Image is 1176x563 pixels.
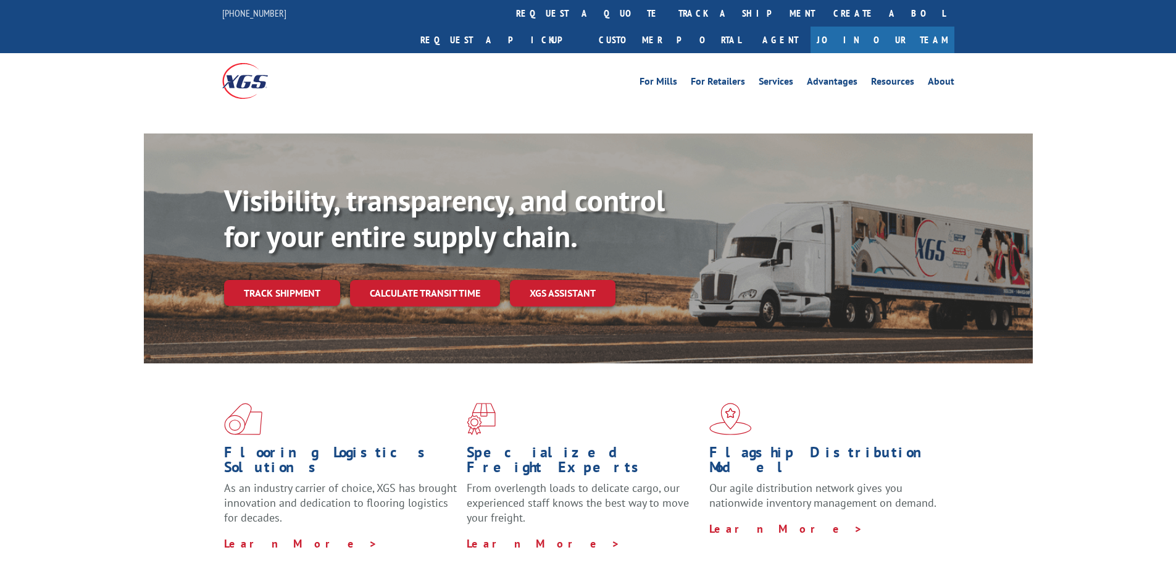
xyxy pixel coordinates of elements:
[928,77,954,90] a: About
[467,536,620,551] a: Learn More >
[224,280,340,306] a: Track shipment
[224,445,457,481] h1: Flooring Logistics Solutions
[510,280,615,307] a: XGS ASSISTANT
[411,27,590,53] a: Request a pickup
[709,481,936,510] span: Our agile distribution network gives you nationwide inventory management on demand.
[224,481,457,525] span: As an industry carrier of choice, XGS has brought innovation and dedication to flooring logistics...
[709,445,943,481] h1: Flagship Distribution Model
[350,280,500,307] a: Calculate transit time
[759,77,793,90] a: Services
[709,522,863,536] a: Learn More >
[224,536,378,551] a: Learn More >
[709,403,752,435] img: xgs-icon-flagship-distribution-model-red
[750,27,811,53] a: Agent
[590,27,750,53] a: Customer Portal
[224,403,262,435] img: xgs-icon-total-supply-chain-intelligence-red
[467,403,496,435] img: xgs-icon-focused-on-flooring-red
[691,77,745,90] a: For Retailers
[224,181,665,255] b: Visibility, transparency, and control for your entire supply chain.
[467,481,700,536] p: From overlength loads to delicate cargo, our experienced staff knows the best way to move your fr...
[467,445,700,481] h1: Specialized Freight Experts
[807,77,857,90] a: Advantages
[871,77,914,90] a: Resources
[640,77,677,90] a: For Mills
[811,27,954,53] a: Join Our Team
[222,7,286,19] a: [PHONE_NUMBER]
